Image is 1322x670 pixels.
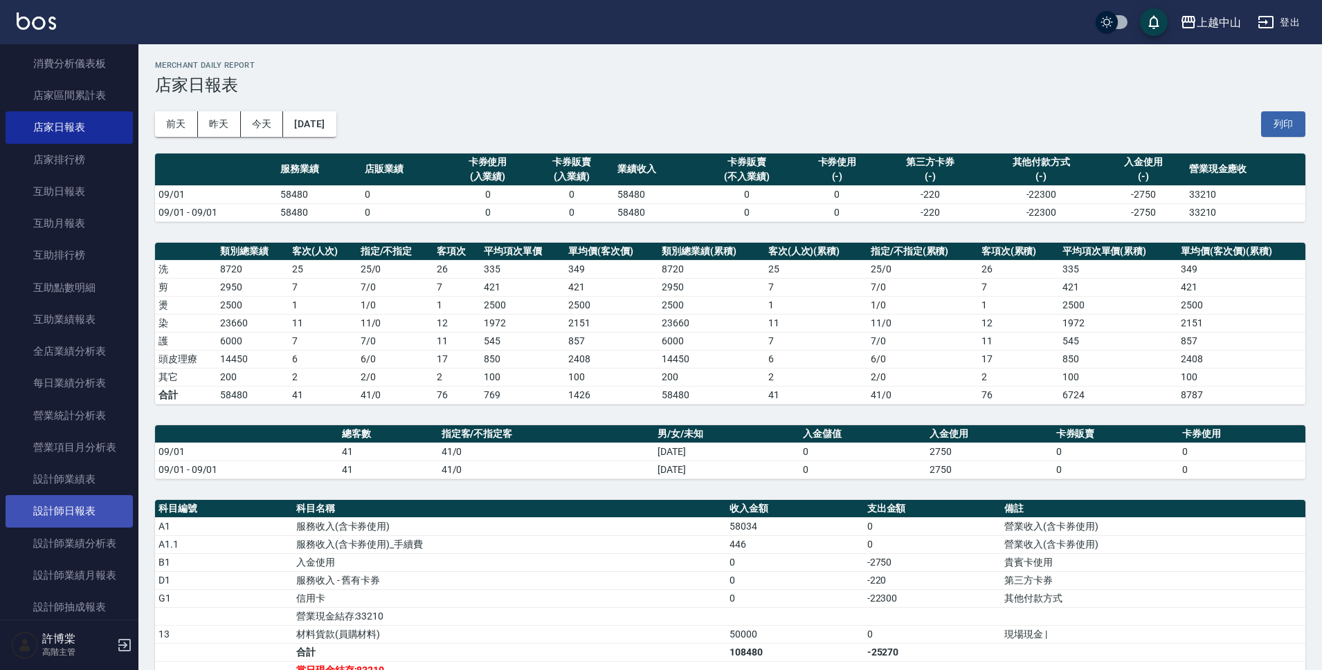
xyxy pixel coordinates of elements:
td: 1426 [565,386,658,404]
td: -220 [864,571,1002,589]
table: a dense table [155,243,1305,404]
th: 平均項次單價(累積) [1059,243,1178,261]
td: 446 [726,535,864,553]
a: 消費分析儀表板 [6,48,133,80]
td: 6 / 0 [357,350,434,368]
h5: 許博棠 [42,632,113,646]
button: 列印 [1261,111,1305,137]
td: 335 [1059,260,1178,278]
td: 1 / 0 [867,296,978,314]
td: 13 [155,625,293,643]
td: 7 / 0 [867,278,978,296]
td: D1 [155,571,293,589]
th: 收入金額 [726,500,864,518]
td: G1 [155,589,293,607]
td: 11 [765,314,867,332]
td: B1 [155,553,293,571]
td: 100 [480,368,565,386]
td: 0 [446,185,530,203]
td: 0 [864,535,1002,553]
td: 857 [565,332,658,350]
a: 每日業績分析表 [6,367,133,399]
td: 421 [1059,278,1178,296]
td: 6000 [658,332,764,350]
td: 09/01 - 09/01 [155,203,277,221]
th: 客項次(累積) [978,243,1059,261]
td: 25 / 0 [867,260,978,278]
th: 客項次 [433,243,480,261]
td: -220 [879,203,981,221]
td: 41/0 [357,386,434,404]
td: 2500 [1059,296,1178,314]
th: 客次(人次)(累積) [765,243,867,261]
th: 類別總業績(累積) [658,243,764,261]
td: 11 / 0 [867,314,978,332]
td: A1.1 [155,535,293,553]
td: 0 [361,185,446,203]
a: 店家日報表 [6,111,133,143]
td: 100 [565,368,658,386]
div: (-) [985,169,1098,184]
td: 洗 [155,260,217,278]
td: 2500 [658,296,764,314]
td: 50000 [726,625,864,643]
th: 單均價(客次價) [565,243,658,261]
a: 設計師日報表 [6,495,133,527]
td: 8720 [658,260,764,278]
td: 09/01 - 09/01 [155,460,338,478]
td: 850 [1059,350,1178,368]
td: -25270 [864,643,1002,661]
td: 8787 [1177,386,1305,404]
th: 店販業績 [361,153,446,186]
th: 入金儲值 [799,425,926,443]
td: 7 / 0 [867,332,978,350]
td: 7 [765,278,867,296]
th: 指定/不指定 [357,243,434,261]
td: 0 [1179,443,1305,460]
h3: 店家日報表 [155,75,1305,95]
td: 6 [289,350,357,368]
table: a dense table [155,153,1305,222]
td: -22300 [864,589,1002,607]
th: 服務業績 [277,153,361,186]
h2: Merchant Daily Report [155,61,1305,70]
a: 店家排行榜 [6,144,133,176]
td: 0 [1179,460,1305,478]
td: 11 / 0 [357,314,434,332]
td: 1972 [1059,314,1178,332]
td: 545 [480,332,565,350]
div: 上越中山 [1197,14,1241,31]
div: (-) [1105,169,1182,184]
button: save [1140,8,1168,36]
div: (入業績) [533,169,610,184]
td: 58480 [277,203,361,221]
button: 今天 [241,111,284,137]
td: 2 [289,368,357,386]
td: 現場現金 | [1001,625,1305,643]
td: 545 [1059,332,1178,350]
td: 58034 [726,517,864,535]
th: 單均價(客次價)(累積) [1177,243,1305,261]
td: 合計 [293,643,726,661]
td: 200 [658,368,764,386]
td: 09/01 [155,185,277,203]
td: -2750 [1101,185,1186,203]
td: 09/01 [155,443,338,460]
a: 營業統計分析表 [6,400,133,431]
td: 0 [795,185,880,203]
th: 卡券使用 [1179,425,1305,443]
td: 12 [433,314,480,332]
td: 33210 [1186,185,1305,203]
td: 850 [480,350,565,368]
td: 0 [864,625,1002,643]
td: 108480 [726,643,864,661]
td: 23660 [217,314,289,332]
td: 100 [1177,368,1305,386]
td: 58480 [614,203,698,221]
a: 設計師業績表 [6,463,133,495]
td: A1 [155,517,293,535]
td: -2750 [1101,203,1186,221]
th: 指定/不指定(累積) [867,243,978,261]
td: 769 [480,386,565,404]
td: 1 [765,296,867,314]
